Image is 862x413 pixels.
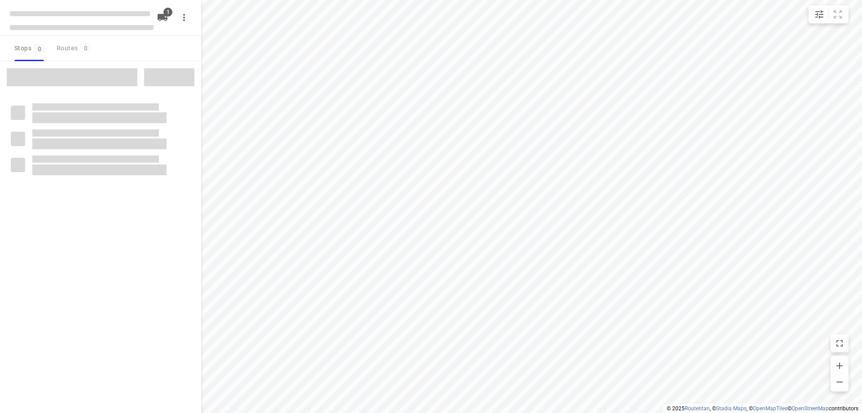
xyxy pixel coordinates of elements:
[792,405,829,412] a: OpenStreetMap
[685,405,710,412] a: Routetitan
[753,405,787,412] a: OpenMapTiles
[667,405,858,412] li: © 2025 , © , © © contributors
[716,405,747,412] a: Stadia Maps
[810,5,828,23] button: Map settings
[809,5,849,23] div: small contained button group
